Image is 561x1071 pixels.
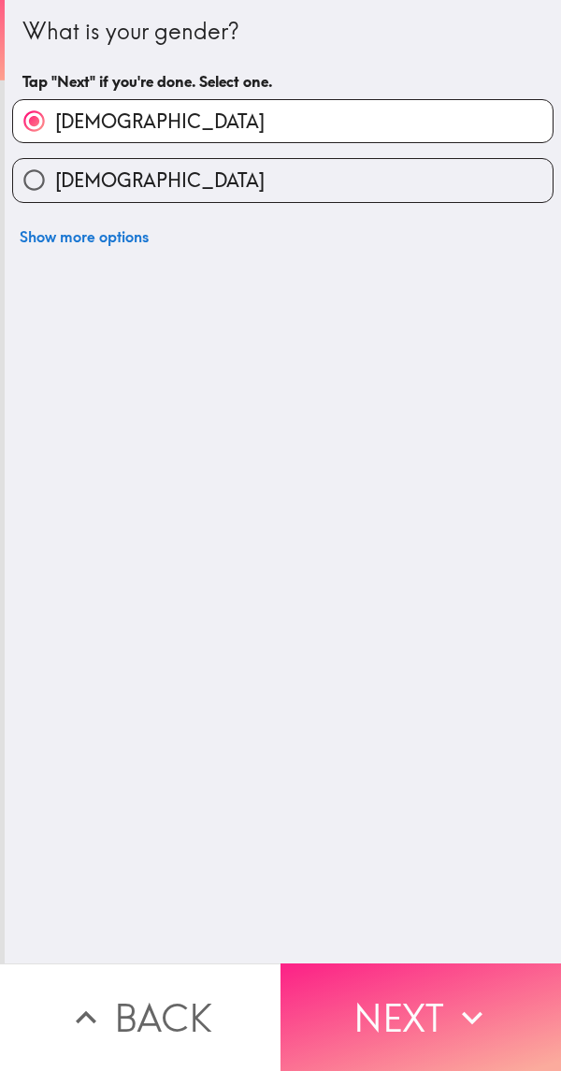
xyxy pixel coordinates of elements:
[12,218,156,255] button: Show more options
[280,963,561,1071] button: Next
[13,100,553,142] button: [DEMOGRAPHIC_DATA]
[55,109,265,135] span: [DEMOGRAPHIC_DATA]
[22,71,543,92] h6: Tap "Next" if you're done. Select one.
[13,159,553,201] button: [DEMOGRAPHIC_DATA]
[22,16,543,48] div: What is your gender?
[55,167,265,194] span: [DEMOGRAPHIC_DATA]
